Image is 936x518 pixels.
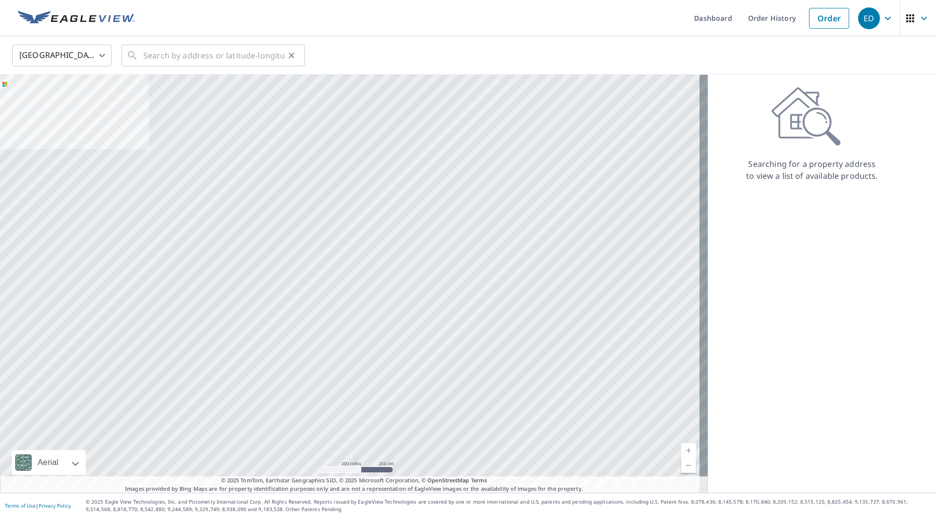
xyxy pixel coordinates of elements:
[86,498,931,513] p: © 2025 Eagle View Technologies, Inc. and Pictometry International Corp. All Rights Reserved. Repo...
[35,450,61,475] div: Aerial
[143,42,285,69] input: Search by address or latitude-longitude
[18,11,135,26] img: EV Logo
[427,476,469,484] a: OpenStreetMap
[12,42,112,69] div: [GEOGRAPHIC_DATA]
[858,7,880,29] div: ED
[746,158,878,182] p: Searching for a property address to view a list of available products.
[12,450,86,475] div: Aerial
[285,49,298,62] button: Clear
[681,443,696,458] a: Current Level 5, Zoom In
[5,502,36,509] a: Terms of Use
[221,476,487,485] span: © 2025 TomTom, Earthstar Geographics SIO, © 2025 Microsoft Corporation, ©
[5,503,71,509] p: |
[681,458,696,473] a: Current Level 5, Zoom Out
[809,8,849,29] a: Order
[471,476,487,484] a: Terms
[39,502,71,509] a: Privacy Policy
